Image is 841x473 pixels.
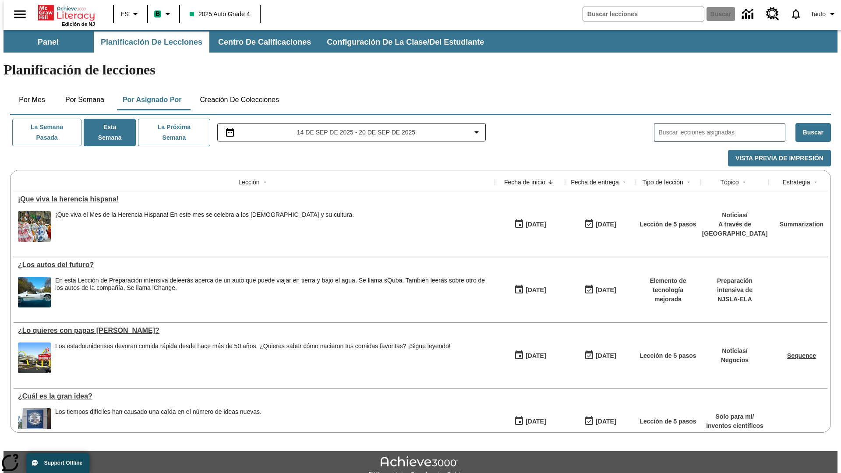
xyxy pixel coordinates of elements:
img: Letrero cerca de un edificio dice Oficina de Patentes y Marcas de los Estados Unidos. La economía... [18,408,51,439]
div: Los tiempos difíciles han causado una caída en el número de ideas nuevas. [55,408,261,439]
a: Sequence [787,352,816,359]
button: La semana pasada [12,119,81,146]
button: Por asignado por [116,89,189,110]
button: 09/21/25: Último día en que podrá accederse la lección [581,216,619,233]
p: Noticias / [721,346,749,356]
img: dos filas de mujeres hispanas en un desfile que celebra la cultura hispana. Las mujeres lucen col... [18,211,51,242]
div: ¡Que viva el Mes de la Herencia Hispana! En este mes se celebra a los [DEMOGRAPHIC_DATA] y su cul... [55,211,354,219]
button: 04/13/26: Último día en que podrá accederse la lección [581,413,619,430]
button: Sort [619,177,629,187]
div: ¿Cuál es la gran idea? [18,392,491,400]
div: ¡Que viva el Mes de la Herencia Hispana! En este mes se celebra a los hispanoamericanos y su cult... [55,211,354,242]
p: Lección de 5 pasos [640,417,696,426]
div: Los estadounidenses devoran comida rápida desde hace más de 50 años. ¿Quieres saber cómo nacieron... [55,342,451,350]
a: ¡Que viva la herencia hispana!, Lecciones [18,195,491,203]
a: Notificaciones [784,3,807,25]
button: Planificación de lecciones [94,32,209,53]
span: B [155,8,160,19]
button: 07/23/25: Primer día en que estuvo disponible la lección [511,282,549,298]
button: 07/20/26: Último día en que podrá accederse la lección [581,347,619,364]
a: ¿Cuál es la gran idea?, Lecciones [18,392,491,400]
button: Sort [739,177,749,187]
button: 07/14/25: Primer día en que estuvo disponible la lección [511,347,549,364]
p: Noticias / [702,211,768,220]
div: ¿Lo quieres con papas fritas? [18,327,491,335]
button: Sort [545,177,556,187]
button: 09/15/25: Primer día en que estuvo disponible la lección [511,216,549,233]
p: Solo para mí / [706,412,763,421]
div: [DATE] [596,285,616,296]
button: Por semana [58,89,111,110]
input: Buscar lecciones asignadas [659,126,785,139]
div: [DATE] [596,416,616,427]
div: [DATE] [526,219,546,230]
div: En esta Lección de Preparación intensiva de leerás acerca de un auto que puede viajar en tierra y... [55,277,491,307]
img: Uno de los primeros locales de McDonald's, con el icónico letrero rojo y los arcos amarillos. [18,342,51,373]
button: Lenguaje: ES, Selecciona un idioma [117,6,145,22]
span: 2025 Auto Grade 4 [190,10,250,19]
div: Lección [238,178,259,187]
button: Sort [683,177,694,187]
button: 04/07/25: Primer día en que estuvo disponible la lección [511,413,549,430]
div: Estrategia [782,178,810,187]
div: [DATE] [526,416,546,427]
button: Centro de calificaciones [211,32,318,53]
div: Fecha de inicio [504,178,545,187]
p: Elemento de tecnología mejorada [640,276,696,304]
input: Buscar campo [583,7,704,21]
button: Vista previa de impresión [728,150,831,167]
h1: Planificación de lecciones [4,62,837,78]
p: Inventos científicos [706,421,763,431]
a: Centro de recursos, Se abrirá en una pestaña nueva. [761,2,784,26]
div: Fecha de entrega [571,178,619,187]
a: Portada [38,4,95,21]
button: Esta semana [84,119,136,146]
button: Panel [4,32,92,53]
button: Abrir el menú lateral [7,1,33,27]
div: Subbarra de navegación [4,30,837,53]
div: ¿Los autos del futuro? [18,261,491,269]
div: Subbarra de navegación [4,32,492,53]
div: [DATE] [526,285,546,296]
p: Lección de 5 pasos [640,220,696,229]
button: Boost El color de la clase es verde menta. Cambiar el color de la clase. [151,6,177,22]
button: 06/30/26: Último día en que podrá accederse la lección [581,282,619,298]
div: ¡Que viva la herencia hispana! [18,195,491,203]
div: Los tiempos difíciles han causado una caída en el número de ideas nuevas. [55,408,261,416]
p: Lección de 5 pasos [640,351,696,360]
div: Tópico [720,178,739,187]
button: Sort [810,177,821,187]
div: Portada [38,3,95,27]
div: Los estadounidenses devoran comida rápida desde hace más de 50 años. ¿Quieres saber cómo nacieron... [55,342,451,373]
p: Negocios [721,356,749,365]
span: Edición de NJ [62,21,95,27]
span: Support Offline [44,460,82,466]
button: Sort [260,177,270,187]
span: ES [120,10,129,19]
p: A través de [GEOGRAPHIC_DATA] [702,220,768,238]
button: Configuración de la clase/del estudiante [320,32,491,53]
div: [DATE] [596,219,616,230]
svg: Collapse Date Range Filter [471,127,482,138]
button: Seleccione el intervalo de fechas opción del menú [221,127,482,138]
testabrev: leerás acerca de un auto que puede viajar en tierra y bajo el agua. Se llama sQuba. También leerá... [55,277,485,291]
a: Summarization [780,221,823,228]
div: Tipo de lección [642,178,683,187]
button: Por mes [10,89,54,110]
button: Buscar [795,123,831,142]
button: Support Offline [26,453,89,473]
a: ¿Los autos del futuro? , Lecciones [18,261,491,269]
button: La próxima semana [138,119,210,146]
a: Centro de información [737,2,761,26]
div: [DATE] [526,350,546,361]
div: [DATE] [596,350,616,361]
div: En esta Lección de Preparación intensiva de [55,277,491,292]
p: Preparación intensiva de NJSLA-ELA [705,276,764,304]
a: ¿Lo quieres con papas fritas?, Lecciones [18,327,491,335]
span: 14 de sep de 2025 - 20 de sep de 2025 [297,128,415,137]
img: Un automóvil de alta tecnología flotando en el agua. [18,277,51,307]
button: Creación de colecciones [193,89,286,110]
